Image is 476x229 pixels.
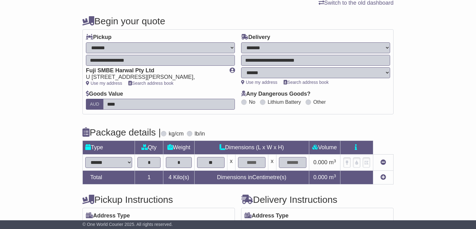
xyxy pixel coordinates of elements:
td: 1 [135,171,163,184]
label: Address Type [86,212,130,219]
td: Volume [309,141,340,155]
td: x [268,155,276,171]
td: Weight [163,141,194,155]
label: Lithium Battery [268,99,301,105]
label: No [249,99,255,105]
a: Remove this item [380,159,386,165]
span: m [329,159,336,165]
td: Total [83,171,135,184]
span: m [329,174,336,180]
h4: Delivery Instructions [241,194,394,205]
a: Use my address [86,81,122,86]
div: Fuji SMBE Harwal Pty Ltd [86,67,223,74]
sup: 3 [334,159,336,163]
span: 0.000 [313,159,327,165]
label: Any Dangerous Goods? [241,91,310,98]
a: Add new item [380,174,386,180]
a: Search address book [284,80,329,85]
span: 4 [168,174,171,180]
label: Delivery [241,34,270,41]
span: © One World Courier 2025. All rights reserved. [82,222,173,227]
td: x [227,155,235,171]
td: Type [83,141,135,155]
td: Kilo(s) [163,171,194,184]
label: Other [313,99,326,105]
h4: Package details | [82,127,161,137]
label: AUD [86,99,103,110]
div: U [STREET_ADDRESS][PERSON_NAME], [86,74,223,81]
td: Qty [135,141,163,155]
a: Search address book [128,81,173,86]
h4: Begin your quote [82,16,394,26]
span: 0.000 [313,174,327,180]
label: Goods Value [86,91,123,98]
a: Use my address [241,80,277,85]
td: Dimensions (L x W x H) [194,141,309,155]
td: Dimensions in Centimetre(s) [194,171,309,184]
label: kg/cm [169,131,184,137]
label: Address Type [245,212,289,219]
label: lb/in [195,131,205,137]
sup: 3 [334,174,336,178]
label: Pickup [86,34,112,41]
h4: Pickup Instructions [82,194,235,205]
